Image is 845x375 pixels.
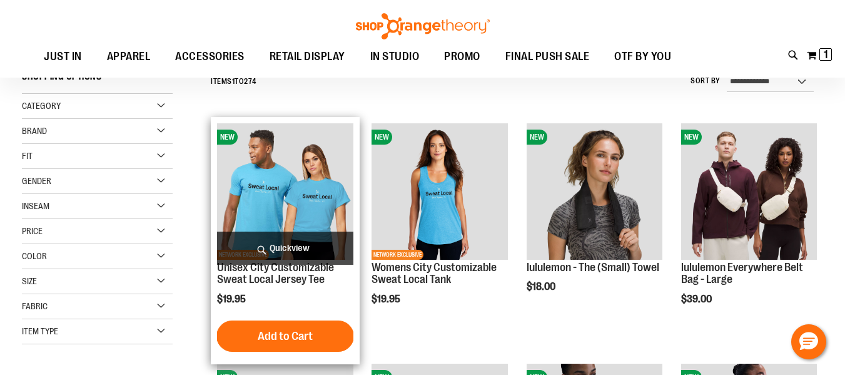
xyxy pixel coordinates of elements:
span: $39.00 [681,294,714,305]
span: 1 [232,77,235,86]
span: Size [22,276,37,286]
a: OTF BY YOU [602,43,684,71]
span: NEW [217,130,238,145]
span: Add to Cart [258,329,313,343]
span: Price [22,226,43,236]
span: OTF BY YOU [614,43,671,71]
label: Sort By [691,76,721,86]
span: NEW [681,130,702,145]
a: APPAREL [94,43,163,71]
a: FINAL PUSH SALE [493,43,602,71]
div: product [520,117,669,324]
span: Fit [22,151,33,161]
a: lululemon Everywhere Belt Bag - Large [681,261,803,286]
div: product [211,117,359,364]
div: product [365,117,514,337]
button: Add to Cart [216,321,354,352]
img: lululemon Everywhere Belt Bag - Large [681,123,817,259]
span: FINAL PUSH SALE [505,43,590,71]
a: ACCESSORIES [163,43,257,71]
strong: Shopping Options [22,66,173,94]
span: Color [22,251,47,261]
h2: Items to [211,72,256,91]
a: lululemon - The (Small) TowelNEW [527,123,662,261]
img: Shop Orangetheory [354,13,492,39]
a: IN STUDIO [358,43,432,71]
span: $18.00 [527,281,557,292]
div: product [675,117,823,337]
a: lululemon Everywhere Belt Bag - LargeNEW [681,123,817,261]
span: NEW [527,130,547,145]
span: Fabric [22,301,48,311]
span: Category [22,101,61,111]
span: Item Type [22,326,58,336]
span: APPAREL [107,43,151,71]
span: RETAIL DISPLAY [270,43,345,71]
span: Inseam [22,201,49,211]
span: Gender [22,176,51,186]
img: City Customizable Perfect Racerback Tank [372,123,507,259]
span: 1 [824,48,828,61]
a: JUST IN [31,43,94,71]
span: ACCESSORIES [175,43,245,71]
img: lululemon - The (Small) Towel [527,123,662,259]
span: Brand [22,126,47,136]
span: PROMO [444,43,480,71]
a: RETAIL DISPLAY [257,43,358,71]
a: Unisex City Customizable Sweat Local Jersey Tee [217,261,334,286]
span: NEW [372,130,392,145]
a: PROMO [432,43,493,71]
span: NETWORK EXCLUSIVE [372,250,423,260]
a: Unisex City Customizable Fine Jersey TeeNEWNETWORK EXCLUSIVE [217,123,353,261]
span: JUST IN [44,43,82,71]
a: City Customizable Perfect Racerback TankNEWNETWORK EXCLUSIVE [372,123,507,261]
a: Womens City Customizable Sweat Local Tank [372,261,497,286]
span: $19.95 [217,294,248,305]
button: Hello, have a question? Let’s chat. [791,324,826,359]
span: $19.95 [372,294,402,305]
span: IN STUDIO [370,43,420,71]
img: Unisex City Customizable Fine Jersey Tee [217,123,353,259]
a: lululemon - The (Small) Towel [527,261,659,274]
span: 274 [244,77,256,86]
a: Quickview [217,232,353,265]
